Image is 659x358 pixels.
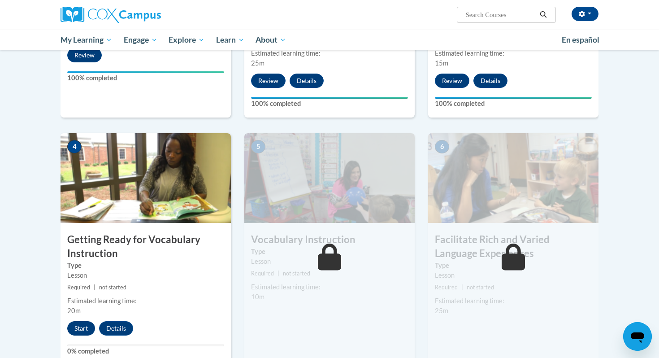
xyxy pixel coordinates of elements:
span: Learn [216,35,244,45]
div: Main menu [47,30,612,50]
span: About [256,35,286,45]
a: Engage [118,30,163,50]
span: 6 [435,140,449,153]
input: Search Courses [465,9,537,20]
button: Search [537,9,550,20]
span: En español [562,35,599,44]
a: About [250,30,292,50]
label: Type [435,261,592,271]
a: En español [556,31,605,49]
span: Engage [124,35,157,45]
button: Account Settings [572,7,598,21]
a: Cox Campus [61,7,231,23]
button: Details [473,74,507,88]
label: 100% completed [435,99,592,109]
label: 100% completed [251,99,408,109]
button: Review [251,74,286,88]
h3: Vocabulary Instruction [244,233,415,247]
span: 5 [251,140,265,153]
a: Learn [210,30,250,50]
span: 4 [67,140,82,153]
span: Required [67,284,90,291]
span: 10m [251,293,264,301]
img: Course Image [61,133,231,223]
div: Lesson [435,271,592,280]
a: My Learning [55,30,118,50]
button: Start [67,321,95,336]
div: Lesson [67,271,224,280]
div: Estimated learning time: [251,48,408,58]
span: 25m [251,59,264,67]
img: Cox Campus [61,7,161,23]
span: | [461,284,463,291]
a: Explore [163,30,210,50]
span: not started [283,270,310,277]
span: 25m [435,307,448,314]
span: 20m [67,307,81,314]
div: Your progress [435,97,592,99]
label: 0% completed [67,346,224,356]
img: Course Image [428,133,598,223]
div: Estimated learning time: [67,296,224,306]
button: Review [67,48,102,62]
div: Estimated learning time: [435,48,592,58]
label: 100% completed [67,73,224,83]
h3: Facilitate Rich and Varied Language Experiences [428,233,598,261]
button: Details [290,74,324,88]
div: Your progress [251,97,408,99]
span: My Learning [61,35,112,45]
span: not started [467,284,494,291]
button: Review [435,74,469,88]
div: Estimated learning time: [251,282,408,292]
label: Type [67,261,224,271]
span: Explore [169,35,204,45]
div: Estimated learning time: [435,296,592,306]
label: Type [251,247,408,257]
span: | [277,270,279,277]
span: Required [251,270,274,277]
img: Course Image [244,133,415,223]
span: | [94,284,95,291]
button: Details [99,321,133,336]
span: Required [435,284,458,291]
span: 15m [435,59,448,67]
div: Your progress [67,71,224,73]
iframe: Button to launch messaging window [623,322,652,351]
h3: Getting Ready for Vocabulary Instruction [61,233,231,261]
span: not started [99,284,126,291]
div: Lesson [251,257,408,266]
